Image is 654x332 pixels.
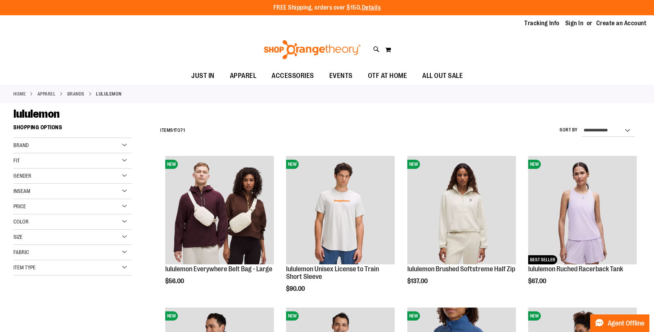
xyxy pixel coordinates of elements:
[165,278,185,285] span: $56.00
[165,265,272,273] a: lululemon Everywhere Belt Bag - Large
[528,255,557,264] span: BEST SELLER
[560,127,578,133] label: Sort By
[13,188,30,194] span: Inseam
[272,67,314,84] span: ACCESSORIES
[528,265,623,273] a: lululemon Ruched Racerback Tank
[362,4,381,11] a: Details
[403,152,520,304] div: product
[608,320,644,327] span: Agent Offline
[165,160,178,169] span: NEW
[524,19,560,28] a: Tracking Info
[282,152,399,311] div: product
[165,156,274,266] a: lululemon Everywhere Belt Bag - LargeNEW
[407,156,516,264] img: lululemon Brushed Softstreme Half Zip
[96,91,122,97] strong: lululemon
[407,156,516,266] a: lululemon Brushed Softstreme Half ZipNEW
[160,125,185,136] h2: Items to
[13,107,60,120] span: lululemon
[596,19,647,28] a: Create an Account
[368,67,407,84] span: OTF AT HOME
[263,40,362,59] img: Shop Orangetheory
[13,264,36,270] span: Item Type
[422,67,463,84] span: ALL OUT SALE
[286,156,395,266] a: lululemon Unisex License to Train Short SleeveNEW
[528,278,547,285] span: $67.00
[173,128,175,133] span: 1
[181,128,185,133] span: 71
[407,278,429,285] span: $137.00
[165,311,178,321] span: NEW
[13,203,26,209] span: Price
[286,265,379,280] a: lululemon Unisex License to Train Short Sleeve
[230,67,257,84] span: APPAREL
[565,19,584,28] a: Sign In
[13,249,29,255] span: Fabric
[329,67,353,84] span: EVENTS
[286,160,299,169] span: NEW
[191,67,215,84] span: JUST IN
[286,156,395,264] img: lululemon Unisex License to Train Short Sleeve
[273,3,381,12] p: FREE Shipping, orders over $150.
[13,157,20,164] span: Fit
[286,285,306,292] span: $90.00
[161,152,278,304] div: product
[165,156,274,264] img: lululemon Everywhere Belt Bag - Large
[590,314,649,332] button: Agent Offline
[67,91,85,97] a: BRANDS
[13,142,29,148] span: Brand
[37,91,56,97] a: APPAREL
[13,234,23,240] span: Size
[13,121,132,138] strong: Shopping Options
[528,311,541,321] span: NEW
[407,311,420,321] span: NEW
[13,173,31,179] span: Gender
[528,160,541,169] span: NEW
[524,152,641,304] div: product
[13,91,26,97] a: Home
[286,311,299,321] span: NEW
[528,156,637,264] img: lululemon Ruched Racerback Tank
[13,219,29,225] span: Color
[528,156,637,266] a: lululemon Ruched Racerback TankNEWBEST SELLER
[407,160,420,169] span: NEW
[407,265,515,273] a: lululemon Brushed Softstreme Half Zip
